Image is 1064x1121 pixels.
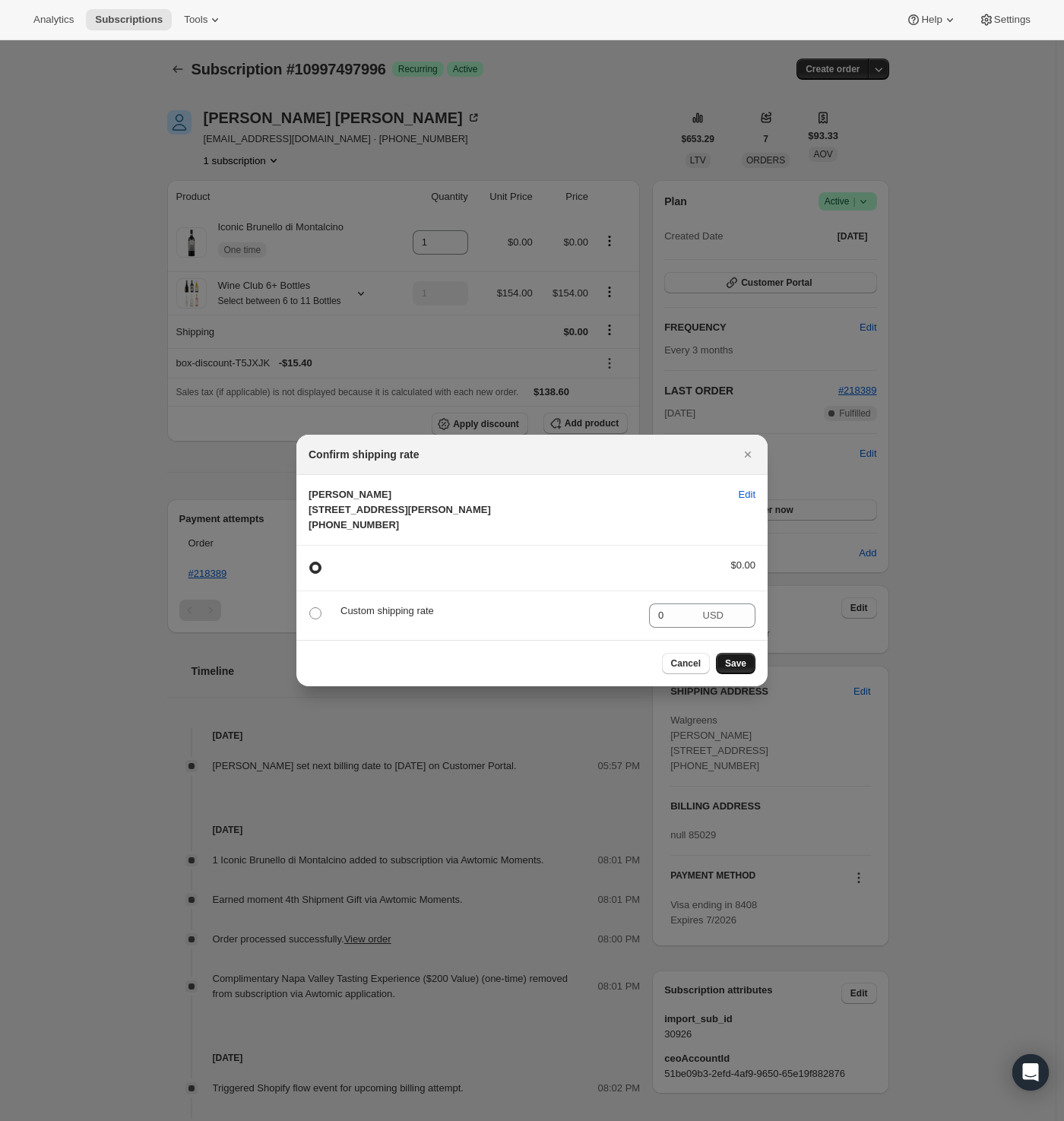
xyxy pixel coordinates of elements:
span: Settings [994,14,1031,26]
div: Open Intercom Messenger [1012,1054,1049,1091]
button: Save [716,653,755,674]
p: Custom shipping rate [340,603,637,619]
button: Edit [730,483,765,507]
span: Analytics [33,14,74,26]
button: Settings [970,9,1040,30]
button: Help [897,9,966,30]
span: $0.00 [730,559,755,571]
span: Save [725,657,746,670]
span: Subscriptions [95,14,163,26]
button: Close [737,444,758,465]
span: USD [703,610,724,621]
span: Tools [184,14,207,26]
span: Cancel [671,657,701,670]
span: Edit [739,487,755,502]
button: Cancel [662,653,710,674]
button: Subscriptions [86,9,172,30]
span: [PERSON_NAME] [STREET_ADDRESS][PERSON_NAME] [PHONE_NUMBER] [309,489,491,530]
button: Analytics [24,9,83,30]
span: Help [921,14,942,26]
h2: Confirm shipping rate [309,447,419,462]
button: Tools [175,9,232,30]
